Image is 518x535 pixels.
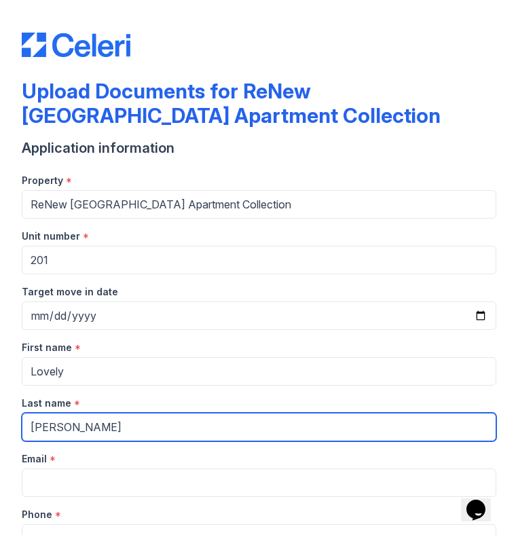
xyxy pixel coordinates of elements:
label: Phone [22,508,52,521]
div: Upload Documents for ReNew [GEOGRAPHIC_DATA] Apartment Collection [22,79,496,128]
label: Last name [22,396,71,410]
iframe: chat widget [461,481,504,521]
label: Email [22,452,47,466]
label: Property [22,174,63,187]
div: Application information [22,139,496,158]
label: Unit number [22,229,80,243]
img: CE_Logo_Blue-a8612792a0a2168367f1c8372b55b34899dd931a85d93a1a3d3e32e68fde9ad4.png [22,33,130,57]
label: Target move in date [22,285,118,299]
label: First name [22,341,72,354]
